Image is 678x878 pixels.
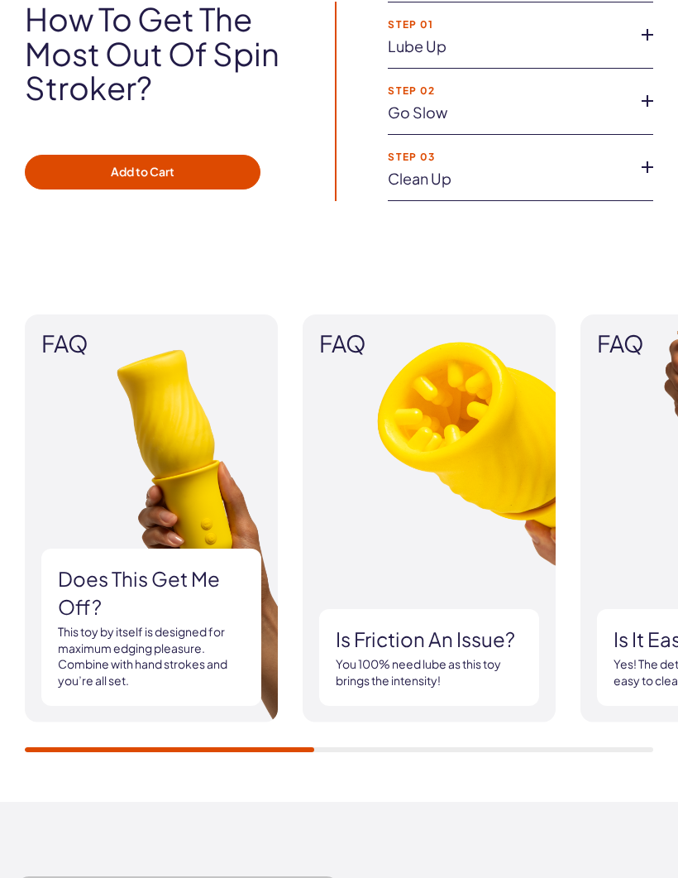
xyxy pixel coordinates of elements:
[388,151,627,162] strong: Step 03
[25,155,260,190] button: Add to Cart
[388,19,627,30] strong: Step 01
[25,2,289,105] h2: How to get the most out of Spin Stroker?
[388,38,627,55] a: Lube up
[388,85,627,96] strong: Step 02
[58,624,245,688] p: This toy by itself is designed for maximum edging pleasure. Combine with hand strokes and you’re ...
[388,170,627,187] a: Clean up
[41,331,261,357] span: FAQ
[388,104,627,121] a: Go slow
[58,565,245,621] h3: Does this get me off?
[336,656,523,688] p: You 100% need lube as this toy brings the intensity!
[319,331,539,357] span: FAQ
[336,626,523,654] h3: Is friction an issue?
